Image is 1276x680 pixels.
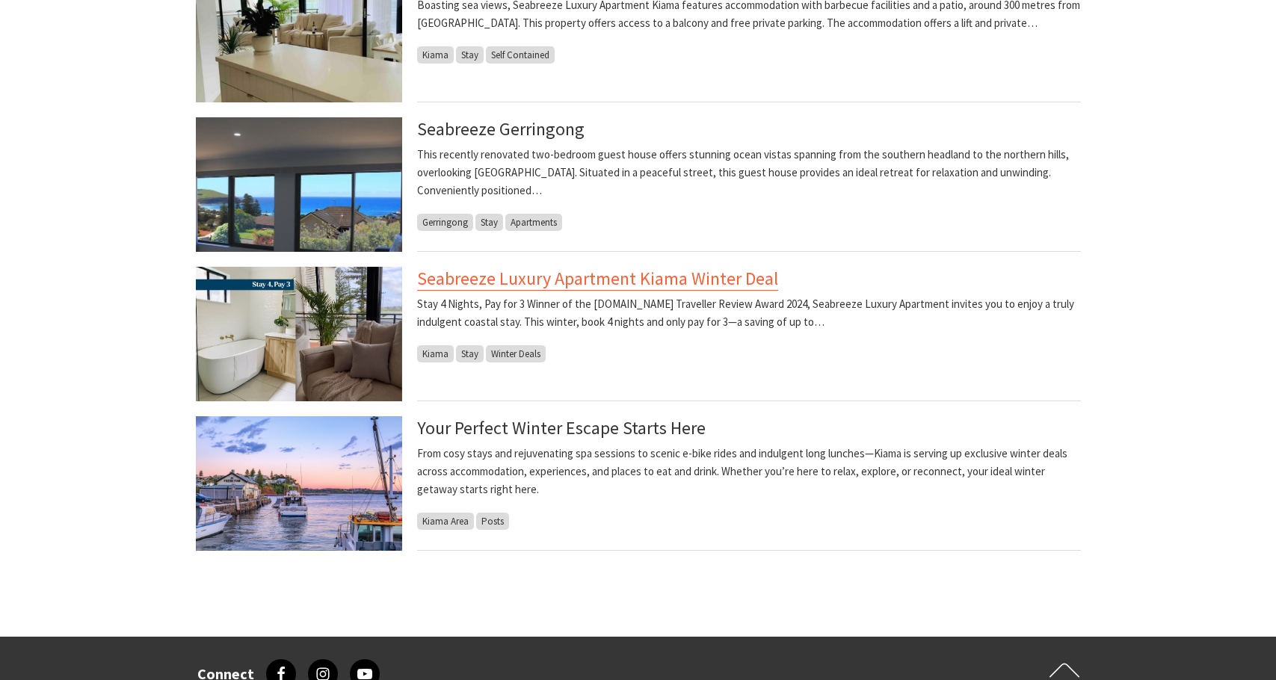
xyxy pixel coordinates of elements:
[417,416,706,439] a: Your Perfect Winter Escape Starts Here
[417,117,585,140] a: Seabreeze Gerringong
[417,267,778,291] a: Seabreeze Luxury Apartment Kiama Winter Deal
[417,345,454,362] span: Kiama
[417,146,1081,200] p: This recently renovated two-bedroom guest house offers stunning ocean vistas spanning from the so...
[456,46,484,64] span: Stay
[417,295,1081,331] p: Stay 4 Nights, Pay for 3 Winner of the [DOMAIN_NAME] Traveller Review Award 2024, Seabreeze Luxur...
[196,117,402,252] img: View
[486,345,546,362] span: Winter Deals
[486,46,555,64] span: Self Contained
[417,214,473,231] span: Gerringong
[456,345,484,362] span: Stay
[475,214,503,231] span: Stay
[505,214,562,231] span: Apartments
[417,445,1081,498] p: From cosy stays and rejuvenating spa sessions to scenic e-bike rides and indulgent long lunches—K...
[417,46,454,64] span: Kiama
[476,513,509,530] span: Posts
[417,513,474,530] span: Kiama Area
